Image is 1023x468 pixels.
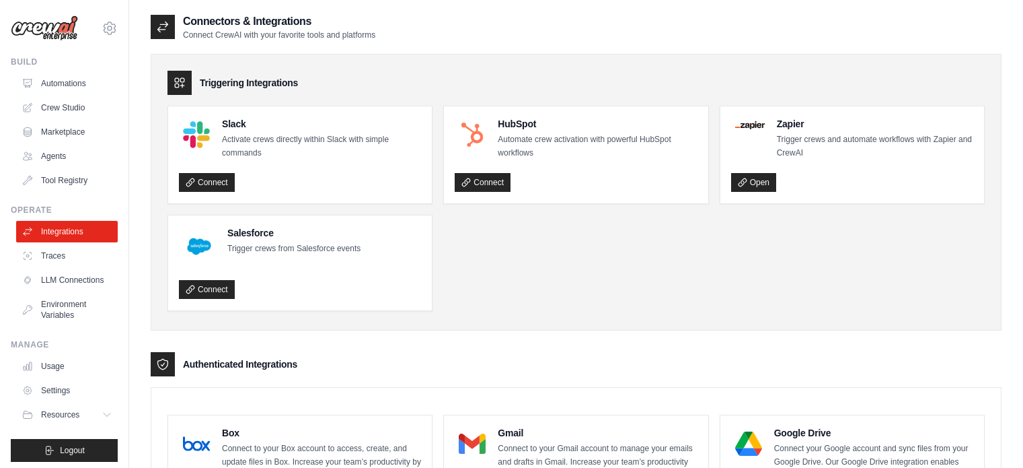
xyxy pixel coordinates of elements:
[16,356,118,377] a: Usage
[16,170,118,191] a: Tool Registry
[222,133,421,160] p: Activate crews directly within Slack with simple commands
[16,97,118,119] a: Crew Studio
[179,173,235,192] a: Connect
[498,117,697,131] h4: HubSpot
[11,57,118,67] div: Build
[41,409,79,420] span: Resources
[183,358,297,371] h3: Authenticated Integrations
[459,430,486,457] img: Gmail Logo
[183,430,210,457] img: Box Logo
[183,230,215,263] img: Salesforce Logo
[16,269,118,291] a: LLM Connections
[227,242,361,256] p: Trigger crews from Salesforce events
[16,221,118,242] a: Integrations
[222,117,421,131] h4: Slack
[16,294,118,326] a: Environment Variables
[222,426,421,440] h4: Box
[498,133,697,160] p: Automate crew activation with powerful HubSpot workflows
[777,117,973,131] h4: Zapier
[11,339,118,350] div: Manage
[455,173,510,192] a: Connect
[731,173,776,192] a: Open
[16,380,118,401] a: Settings
[11,439,118,462] button: Logout
[183,121,210,148] img: Slack Logo
[227,226,361,240] h4: Salesforce
[16,145,118,167] a: Agents
[735,430,762,457] img: Google Drive Logo
[498,426,697,440] h4: Gmail
[777,133,973,160] p: Trigger crews and automate workflows with Zapier and CrewAI
[11,205,118,215] div: Operate
[183,13,375,30] h2: Connectors & Integrations
[16,73,118,94] a: Automations
[16,404,118,426] button: Resources
[183,30,375,40] p: Connect CrewAI with your favorite tools and platforms
[16,245,118,267] a: Traces
[200,76,298,90] h3: Triggering Integrations
[774,426,973,440] h4: Google Drive
[16,121,118,143] a: Marketplace
[179,280,235,299] a: Connect
[60,445,85,456] span: Logout
[11,15,78,41] img: Logo
[459,121,486,148] img: HubSpot Logo
[735,121,765,129] img: Zapier Logo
